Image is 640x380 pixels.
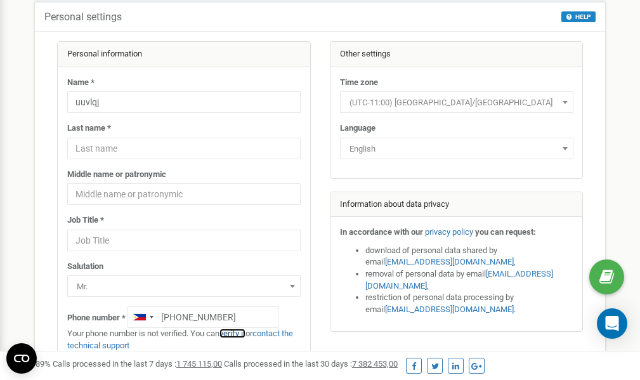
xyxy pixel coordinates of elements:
[344,94,569,112] span: (UTC-11:00) Pacific/Midway
[340,77,378,89] label: Time zone
[365,245,573,268] li: download of personal data shared by email ,
[58,42,310,67] div: Personal information
[67,312,126,324] label: Phone number *
[128,307,157,327] div: Telephone country code
[67,329,293,350] a: contact the technical support
[176,359,222,369] u: 1 745 115,00
[6,343,37,374] button: Open CMP widget
[344,140,569,158] span: English
[340,122,376,134] label: Language
[425,227,473,237] a: privacy policy
[67,169,166,181] label: Middle name or patronymic
[67,275,301,297] span: Mr.
[67,138,301,159] input: Last name
[53,359,222,369] span: Calls processed in the last 7 days :
[72,278,296,296] span: Mr.
[330,192,583,218] div: Information about data privacy
[561,11,596,22] button: HELP
[352,359,398,369] u: 7 382 453,00
[127,306,278,328] input: +1-800-555-55-55
[67,77,95,89] label: Name *
[365,269,553,291] a: [EMAIL_ADDRESS][DOMAIN_NAME]
[67,214,104,226] label: Job Title *
[67,183,301,205] input: Middle name or patronymic
[67,328,301,351] p: Your phone number is not verified. You can or
[67,261,103,273] label: Salutation
[224,359,398,369] span: Calls processed in the last 30 days :
[340,227,423,237] strong: In accordance with our
[365,268,573,292] li: removal of personal data by email ,
[219,329,245,338] a: verify it
[597,308,627,339] div: Open Intercom Messenger
[44,11,122,23] h5: Personal settings
[365,292,573,315] li: restriction of personal data processing by email .
[67,230,301,251] input: Job Title
[67,91,301,113] input: Name
[340,138,573,159] span: English
[475,227,536,237] strong: you can request:
[385,257,514,266] a: [EMAIL_ADDRESS][DOMAIN_NAME]
[330,42,583,67] div: Other settings
[340,91,573,113] span: (UTC-11:00) Pacific/Midway
[67,122,111,134] label: Last name *
[385,305,514,314] a: [EMAIL_ADDRESS][DOMAIN_NAME]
